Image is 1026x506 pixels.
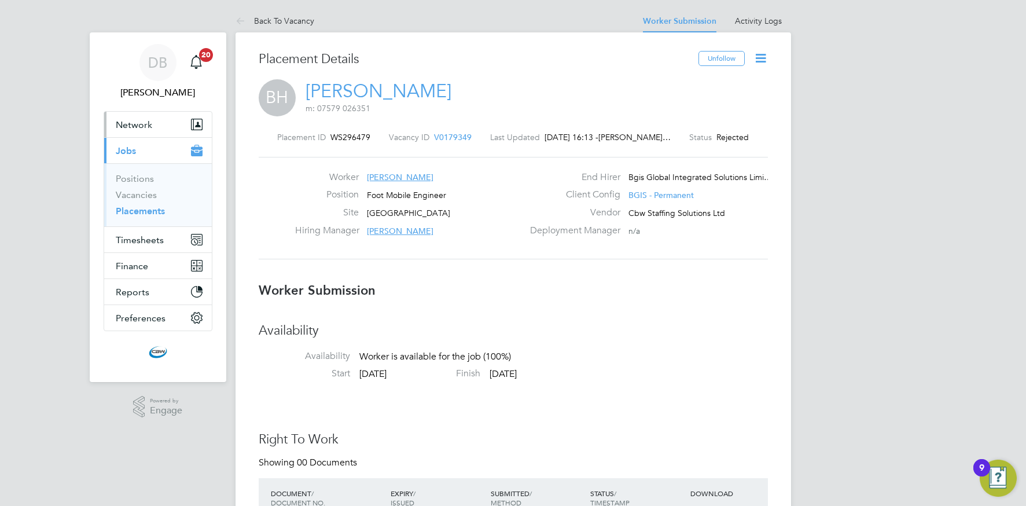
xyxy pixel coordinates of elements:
[614,489,616,498] span: /
[199,48,213,62] span: 20
[523,189,620,201] label: Client Config
[306,80,451,102] a: [PERSON_NAME]
[104,44,212,100] a: DB[PERSON_NAME]
[698,51,745,66] button: Unfollow
[490,132,540,142] label: Last Updated
[104,253,212,278] button: Finance
[259,431,768,448] h3: Right To Work
[259,350,350,362] label: Availability
[150,396,182,406] span: Powered by
[116,287,149,298] span: Reports
[735,16,782,26] a: Activity Logs
[104,138,212,163] button: Jobs
[116,206,165,217] a: Placements
[311,489,314,498] span: /
[689,132,712,142] label: Status
[104,305,212,331] button: Preferences
[133,396,182,418] a: Powered byEngage
[104,227,212,252] button: Timesheets
[295,171,359,184] label: Worker
[259,51,690,68] h3: Placement Details
[523,225,620,237] label: Deployment Manager
[116,173,154,184] a: Positions
[687,483,767,504] div: DOWNLOAD
[148,55,167,70] span: DB
[259,79,296,116] span: BH
[295,189,359,201] label: Position
[297,457,357,468] span: 00 Documents
[259,368,350,380] label: Start
[236,16,314,26] a: Back To Vacancy
[116,313,166,324] span: Preferences
[490,368,517,380] span: [DATE]
[367,190,446,200] span: Foot Mobile Engineer
[367,172,433,182] span: [PERSON_NAME]
[90,32,226,382] nav: Main navigation
[150,406,182,416] span: Engage
[306,103,370,113] span: m: 07579 026351
[116,234,164,245] span: Timesheets
[523,171,620,184] label: End Hirer
[359,351,511,362] span: Worker is available for the job (100%)
[389,368,480,380] label: Finish
[628,226,640,236] span: n/a
[367,208,450,218] span: [GEOGRAPHIC_DATA]
[359,368,387,380] span: [DATE]
[716,132,749,142] span: Rejected
[628,172,772,182] span: Bgis Global Integrated Solutions Limi…
[523,207,620,219] label: Vendor
[367,226,433,236] span: [PERSON_NAME]
[295,207,359,219] label: Site
[277,132,326,142] label: Placement ID
[149,343,167,361] img: cbwstaffingsolutions-logo-retina.png
[413,489,415,498] span: /
[628,208,725,218] span: Cbw Staffing Solutions Ltd
[185,44,208,81] a: 20
[598,132,671,142] span: [PERSON_NAME]…
[104,112,212,137] button: Network
[979,468,984,483] div: 9
[330,132,370,142] span: WS296479
[545,132,598,142] span: [DATE] 16:13 -
[434,132,472,142] span: V0179349
[295,225,359,237] label: Hiring Manager
[628,190,694,200] span: BGIS - Permanent
[259,322,768,339] h3: Availability
[104,279,212,305] button: Reports
[259,457,359,469] div: Showing
[104,343,212,361] a: Go to home page
[104,163,212,226] div: Jobs
[259,283,376,298] b: Worker Submission
[116,145,136,156] span: Jobs
[104,86,212,100] span: Daniel Barber
[980,460,1017,497] button: Open Resource Center, 9 new notifications
[116,119,152,130] span: Network
[529,489,532,498] span: /
[643,16,716,26] a: Worker Submission
[389,132,429,142] label: Vacancy ID
[116,261,148,272] span: Finance
[116,189,157,200] a: Vacancies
